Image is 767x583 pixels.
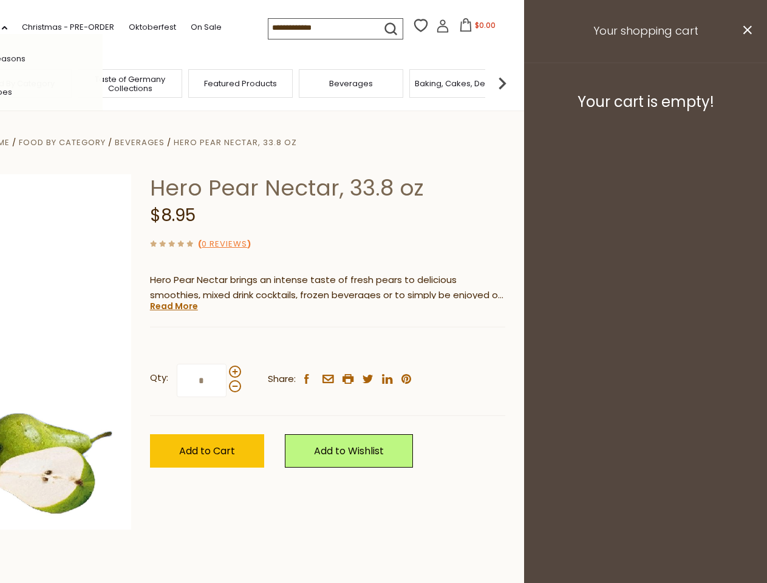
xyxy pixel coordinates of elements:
[475,20,496,30] span: $0.00
[329,79,373,88] a: Beverages
[150,370,168,386] strong: Qty:
[129,21,176,34] a: Oktoberfest
[150,300,198,312] a: Read More
[150,434,264,468] button: Add to Cart
[452,18,503,36] button: $0.00
[19,137,106,148] a: Food By Category
[490,71,514,95] img: next arrow
[177,364,227,397] input: Qty:
[115,137,165,148] a: Beverages
[150,203,196,227] span: $8.95
[202,238,247,251] a: 0 Reviews
[285,434,413,468] a: Add to Wishlist
[81,75,179,93] a: Taste of Germany Collections
[179,444,235,458] span: Add to Cart
[150,174,505,202] h1: Hero Pear Nectar, 33.8 oz
[198,238,251,250] span: ( )
[415,79,509,88] a: Baking, Cakes, Desserts
[268,372,296,387] span: Share:
[191,21,222,34] a: On Sale
[174,137,297,148] a: Hero Pear Nectar, 33.8 oz
[204,79,277,88] a: Featured Products
[150,273,505,303] p: Hero Pear Nectar brings an intense taste of fresh pears to delicious smoothies, mixed drink cockt...
[22,21,114,34] a: Christmas - PRE-ORDER
[539,93,752,111] h3: Your cart is empty!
